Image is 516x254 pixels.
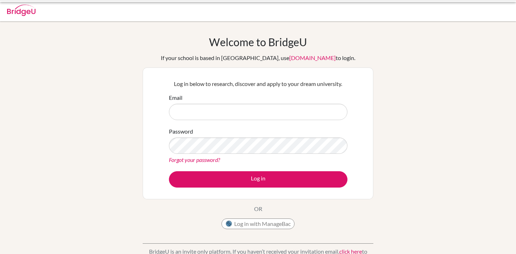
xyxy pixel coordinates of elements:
[254,205,262,213] p: OR
[161,54,355,62] div: If your school is based in [GEOGRAPHIC_DATA], use to login.
[169,127,193,136] label: Password
[169,156,220,163] a: Forgot your password?
[289,54,336,61] a: [DOMAIN_NAME]
[169,80,347,88] p: Log in below to research, discover and apply to your dream university.
[7,5,35,16] img: Bridge-U
[169,171,347,188] button: Log in
[169,93,182,102] label: Email
[221,218,295,229] button: Log in with ManageBac
[209,36,307,48] h1: Welcome to BridgeU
